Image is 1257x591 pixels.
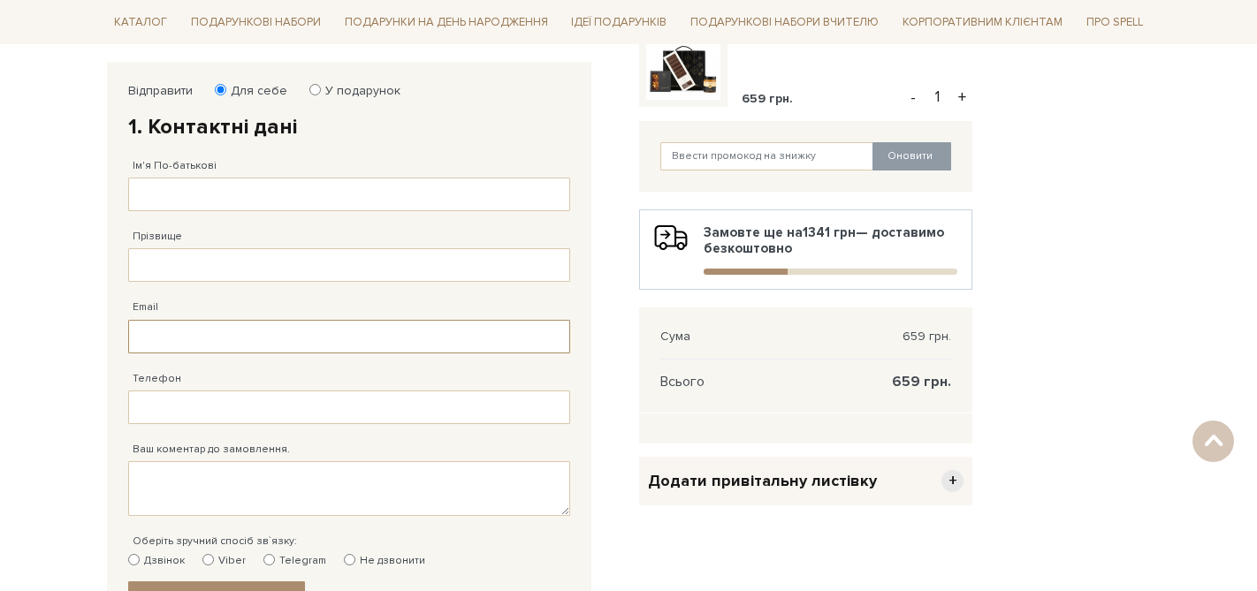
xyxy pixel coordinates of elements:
label: Телефон [133,371,181,387]
input: Viber [202,554,214,565]
span: 659 грн. [742,91,793,106]
label: Ім'я По-батькові [133,158,217,174]
label: Прізвище [133,229,182,245]
input: Не дзвонити [344,554,355,565]
label: Оберіть зручний спосіб зв`язку: [133,534,297,549]
label: Email [133,299,158,315]
button: - [904,84,922,110]
label: Viber [202,553,246,569]
a: Подарунки на День народження [338,9,555,36]
h2: 1. Контактні дані [128,113,570,140]
span: Сума [660,329,690,345]
span: Додати привітальну листівку [648,471,877,491]
input: Дзвінок [128,554,140,565]
label: Telegram [263,553,326,569]
label: Не дзвонити [344,553,425,569]
a: Подарункові набори [184,9,328,36]
label: Для себе [219,83,287,99]
a: Про Spell [1079,9,1150,36]
div: Замовте ще на — доставимо безкоштовно [654,224,957,275]
input: Telegram [263,554,275,565]
input: Для себе [215,84,226,95]
a: Корпоративним клієнтам [895,9,1070,36]
span: + [941,470,964,492]
span: 659 грн. [892,374,951,390]
img: Подарунок Карамельний клуб [646,26,720,100]
label: Дзвінок [128,553,185,569]
span: 659 грн. [903,329,951,345]
input: Ввести промокод на знижку [660,142,874,170]
input: У подарунок [309,84,321,95]
a: Ідеї подарунків [564,9,674,36]
label: Ваш коментар до замовлення. [133,442,290,458]
label: У подарунок [314,83,400,99]
a: Каталог [107,9,174,36]
b: 1341 грн [803,224,856,240]
button: + [952,84,972,110]
a: Подарункові набори Вчителю [683,7,886,37]
label: Відправити [128,83,193,99]
span: Всього [660,374,705,390]
button: Оновити [872,142,951,170]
